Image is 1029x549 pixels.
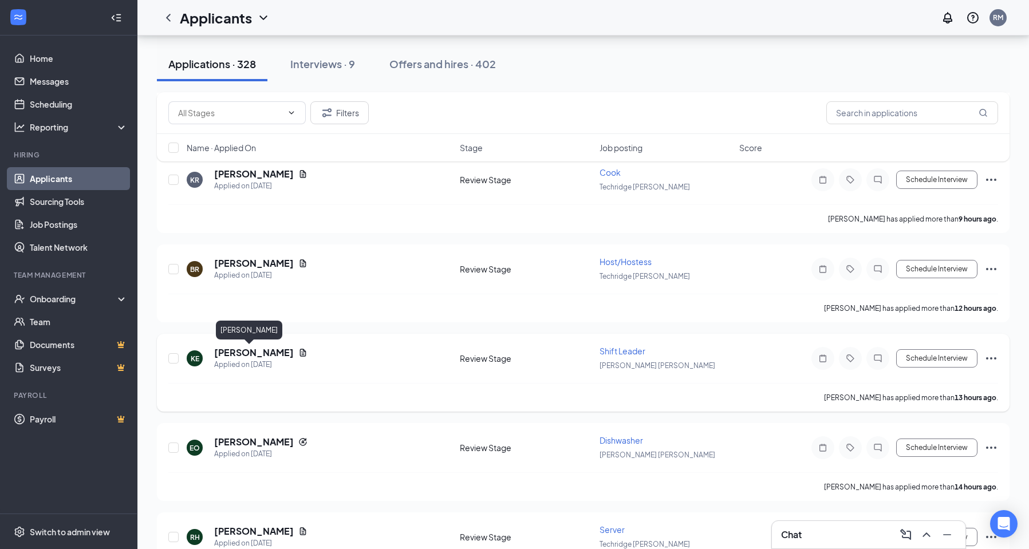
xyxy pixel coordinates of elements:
[214,448,307,460] div: Applied on [DATE]
[214,538,307,549] div: Applied on [DATE]
[111,12,122,23] svg: Collapse
[30,190,128,213] a: Sourcing Tools
[30,70,128,93] a: Messages
[389,57,496,71] div: Offers and hires · 402
[257,11,270,25] svg: ChevronDown
[871,264,885,274] svg: ChatInactive
[955,304,996,313] b: 12 hours ago
[896,260,977,278] button: Schedule Interview
[190,175,199,185] div: KR
[30,47,128,70] a: Home
[781,528,802,541] h3: Chat
[899,528,913,542] svg: ComposeMessage
[824,393,998,402] p: [PERSON_NAME] has applied more than .
[600,256,652,267] span: Host/Hostess
[214,525,294,538] h5: [PERSON_NAME]
[871,354,885,363] svg: ChatInactive
[30,213,128,236] a: Job Postings
[214,168,294,180] h5: [PERSON_NAME]
[966,11,980,25] svg: QuestionInfo
[816,264,830,274] svg: Note
[13,11,24,23] svg: WorkstreamLogo
[920,528,933,542] svg: ChevronUp
[298,527,307,536] svg: Document
[214,346,294,359] h5: [PERSON_NAME]
[984,530,998,544] svg: Ellipses
[959,215,996,223] b: 9 hours ago
[30,167,128,190] a: Applicants
[30,93,128,116] a: Scheduling
[896,439,977,457] button: Schedule Interview
[824,303,998,313] p: [PERSON_NAME] has applied more than .
[187,142,256,153] span: Name · Applied On
[600,524,625,535] span: Server
[816,354,830,363] svg: Note
[600,540,690,548] span: Techridge [PERSON_NAME]
[30,310,128,333] a: Team
[843,264,857,274] svg: Tag
[214,180,307,192] div: Applied on [DATE]
[290,57,355,71] div: Interviews · 9
[600,435,643,445] span: Dishwasher
[897,526,915,544] button: ComposeMessage
[896,171,977,189] button: Schedule Interview
[917,526,936,544] button: ChevronUp
[161,11,175,25] svg: ChevronLeft
[191,354,199,364] div: KE
[984,173,998,187] svg: Ellipses
[190,264,199,274] div: BR
[168,57,256,71] div: Applications · 328
[298,348,307,357] svg: Document
[826,101,998,124] input: Search in applications
[30,356,128,379] a: SurveysCrown
[460,442,593,453] div: Review Stage
[843,354,857,363] svg: Tag
[14,293,25,305] svg: UserCheck
[843,175,857,184] svg: Tag
[214,436,294,448] h5: [PERSON_NAME]
[984,441,998,455] svg: Ellipses
[214,359,307,370] div: Applied on [DATE]
[816,443,830,452] svg: Note
[871,443,885,452] svg: ChatInactive
[14,390,125,400] div: Payroll
[30,236,128,259] a: Talent Network
[824,482,998,492] p: [PERSON_NAME] has applied more than .
[214,270,307,281] div: Applied on [DATE]
[14,526,25,538] svg: Settings
[460,142,483,153] span: Stage
[940,528,954,542] svg: Minimize
[843,443,857,452] svg: Tag
[180,8,252,27] h1: Applicants
[298,169,307,179] svg: Document
[828,214,998,224] p: [PERSON_NAME] has applied more than .
[310,101,369,124] button: Filter Filters
[287,108,296,117] svg: ChevronDown
[600,272,690,281] span: Techridge [PERSON_NAME]
[320,106,334,120] svg: Filter
[298,259,307,268] svg: Document
[30,526,110,538] div: Switch to admin view
[460,531,593,543] div: Review Stage
[298,437,307,447] svg: Reapply
[460,353,593,364] div: Review Stage
[938,526,956,544] button: Minimize
[816,175,830,184] svg: Note
[955,393,996,402] b: 13 hours ago
[190,443,200,453] div: EO
[871,175,885,184] svg: ChatInactive
[990,510,1018,538] div: Open Intercom Messenger
[30,293,118,305] div: Onboarding
[216,321,282,339] div: [PERSON_NAME]
[984,351,998,365] svg: Ellipses
[30,121,128,133] div: Reporting
[600,346,645,356] span: Shift Leader
[190,532,200,542] div: RH
[941,11,955,25] svg: Notifications
[460,263,593,275] div: Review Stage
[460,174,593,185] div: Review Stage
[600,361,715,370] span: [PERSON_NAME] [PERSON_NAME]
[30,333,128,356] a: DocumentsCrown
[14,150,125,160] div: Hiring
